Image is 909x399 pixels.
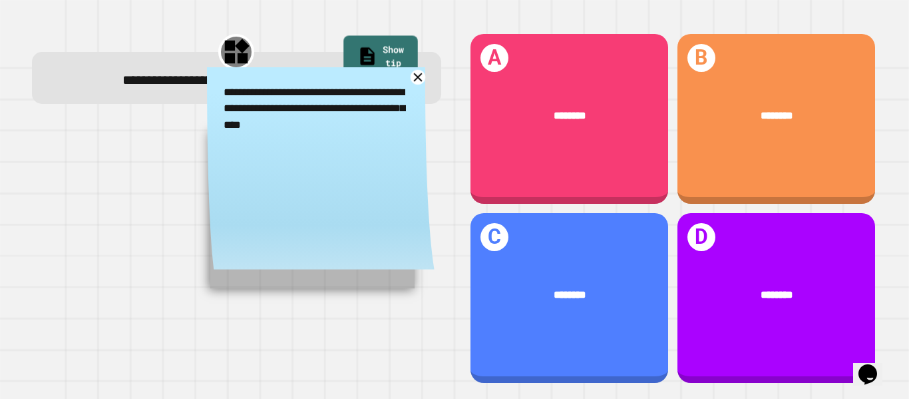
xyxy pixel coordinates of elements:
h1: D [687,223,716,252]
h1: C [480,223,509,252]
iframe: chat widget [853,346,896,386]
h1: B [687,44,716,73]
h1: A [480,44,509,73]
a: Show tip [343,35,417,80]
